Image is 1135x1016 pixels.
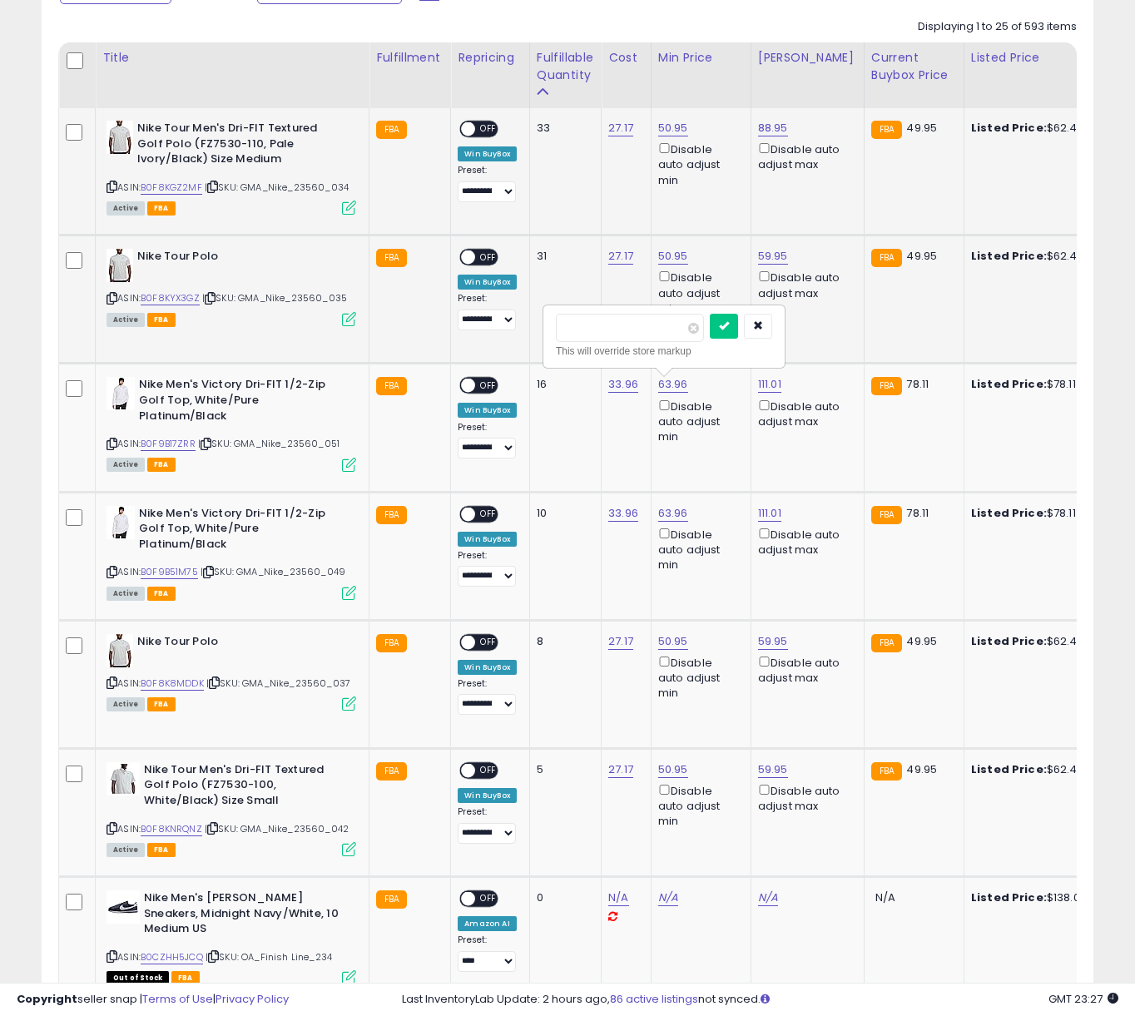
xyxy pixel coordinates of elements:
[658,761,688,778] a: 50.95
[205,822,349,835] span: | SKU: GMA_Nike_23560_042
[658,505,688,522] a: 63.96
[144,890,346,941] b: Nike Men's [PERSON_NAME] Sneakers, Midnight Navy/White, 10 Medium US
[107,890,140,924] img: 311IidDpszL._SL40_.jpg
[17,991,77,1007] strong: Copyright
[537,49,594,84] div: Fulfillable Quantity
[107,121,133,154] img: 31bjFr1hn-L._SL40_.jpg
[658,248,688,265] a: 50.95
[608,761,633,778] a: 27.17
[537,634,588,649] div: 8
[107,843,145,857] span: All listings currently available for purchase on Amazon
[206,950,332,964] span: | SKU: OA_Finish Line_234
[147,697,176,711] span: FBA
[144,762,346,813] b: Nike Tour Men's Dri-FIT Textured Golf Polo (FZ7530-100, White/Black) Size Small
[458,146,517,161] div: Win BuyBox
[476,507,503,521] span: OFF
[142,991,213,1007] a: Terms of Use
[476,379,503,393] span: OFF
[458,916,516,931] div: Amazon AI
[458,165,517,202] div: Preset:
[476,122,503,136] span: OFF
[537,377,588,392] div: 16
[971,121,1109,136] div: $62.49
[107,506,135,539] img: 31bYOA0TgvL._SL40_.jpg
[376,890,407,909] small: FBA
[971,506,1109,521] div: $78.11
[147,587,176,601] span: FBA
[141,822,202,836] a: B0F8KNRQNZ
[658,376,688,393] a: 63.96
[871,506,902,524] small: FBA
[871,762,902,781] small: FBA
[476,635,503,649] span: OFF
[658,49,744,67] div: Min Price
[758,397,851,429] div: Disable auto adjust max
[476,892,503,906] span: OFF
[537,121,588,136] div: 33
[556,343,772,359] div: This will override store markup
[205,181,349,194] span: | SKU: GMA_Nike_23560_034
[376,121,407,139] small: FBA
[476,250,503,265] span: OFF
[376,377,407,395] small: FBA
[107,762,140,795] img: 41HgsyGZgKL._SL40_.jpg
[107,249,133,282] img: 31bjFr1hn-L._SL40_.jpg
[107,458,145,472] span: All listings currently available for purchase on Amazon
[658,268,738,316] div: Disable auto adjust min
[758,653,851,686] div: Disable auto adjust max
[971,890,1047,905] b: Listed Price:
[758,781,851,814] div: Disable auto adjust max
[141,437,196,451] a: B0F9B17ZRR
[871,121,902,139] small: FBA
[971,249,1109,264] div: $62.49
[758,890,778,906] a: N/A
[458,293,517,330] div: Preset:
[971,376,1047,392] b: Listed Price:
[871,377,902,395] small: FBA
[758,761,788,778] a: 59.95
[658,633,688,650] a: 50.95
[17,992,289,1008] div: seller snap | |
[458,275,517,290] div: Win BuyBox
[458,806,517,844] div: Preset:
[971,49,1115,67] div: Listed Price
[658,397,738,445] div: Disable auto adjust min
[971,248,1047,264] b: Listed Price:
[458,934,517,972] div: Preset:
[658,781,738,830] div: Disable auto adjust min
[458,660,517,675] div: Win BuyBox
[198,437,340,450] span: | SKU: GMA_Nike_23560_051
[107,121,356,213] div: ASIN:
[608,505,638,522] a: 33.96
[147,843,176,857] span: FBA
[107,313,145,327] span: All listings currently available for purchase on Amazon
[137,634,340,654] b: Nike Tour Polo
[139,377,341,428] b: Nike Men's Victory Dri-FIT 1/2-Zip Golf Top, White/Pure Platinum/Black
[107,249,356,325] div: ASIN:
[202,291,347,305] span: | SKU: GMA_Nike_23560_035
[141,565,198,579] a: B0F9B51M75
[758,505,781,522] a: 111.01
[476,763,503,777] span: OFF
[107,587,145,601] span: All listings currently available for purchase on Amazon
[758,140,851,172] div: Disable auto adjust max
[458,422,517,459] div: Preset:
[971,761,1047,777] b: Listed Price:
[137,249,340,269] b: Nike Tour Polo
[107,762,356,855] div: ASIN:
[971,377,1109,392] div: $78.11
[201,565,345,578] span: | SKU: GMA_Nike_23560_049
[107,697,145,711] span: All listings currently available for purchase on Amazon
[139,506,341,557] b: Nike Men's Victory Dri-FIT 1/2-Zip Golf Top, White/Pure Platinum/Black
[107,201,145,216] span: All listings currently available for purchase on Amazon
[376,634,407,652] small: FBA
[608,49,644,67] div: Cost
[918,19,1077,35] div: Displaying 1 to 25 of 593 items
[458,49,523,67] div: Repricing
[758,633,788,650] a: 59.95
[107,634,356,710] div: ASIN:
[141,291,200,305] a: B0F8KYX3GZ
[608,120,633,136] a: 27.17
[906,761,937,777] span: 49.95
[102,49,362,67] div: Title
